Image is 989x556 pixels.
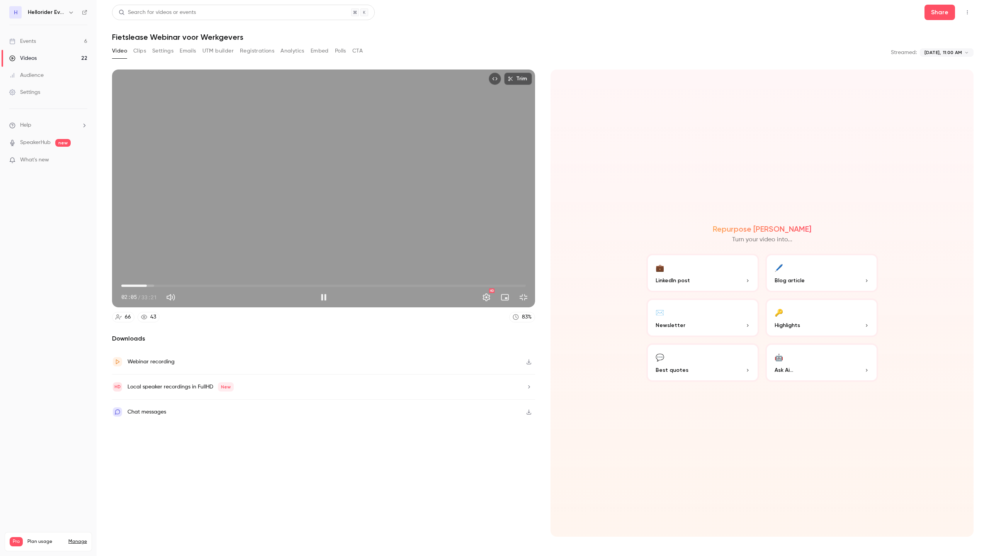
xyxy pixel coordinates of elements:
[9,71,44,79] div: Audience
[924,49,941,56] span: [DATE],
[497,290,513,305] button: Turn on miniplayer
[504,73,532,85] button: Trim
[127,382,234,392] div: Local speaker recordings in FullHD
[112,32,974,42] h1: Fietslease Webinar voor Werkgevers
[335,45,346,57] button: Polls
[112,45,127,57] button: Video
[71,548,76,552] span: 27
[9,121,87,129] li: help-dropdown-opener
[14,8,17,17] span: H
[280,45,304,57] button: Analytics
[71,546,87,553] p: / 150
[10,546,24,553] p: Videos
[943,49,962,56] span: 11:00 AM
[141,293,157,301] span: 33:21
[765,254,878,292] button: 🖊️Blog article
[127,357,175,366] div: Webinar recording
[218,382,234,392] span: New
[68,539,87,545] a: Manage
[240,45,274,57] button: Registrations
[924,5,955,20] button: Share
[732,235,792,244] p: Turn your video into...
[775,306,783,318] div: 🔑
[775,351,783,363] div: 🤖
[891,49,917,56] p: Streamed:
[765,343,878,382] button: 🤖Ask Ai...
[163,290,178,305] button: Mute
[150,313,156,321] div: 43
[656,351,664,363] div: 💬
[509,312,535,322] a: 83%
[656,276,690,285] span: LinkedIn post
[10,537,23,546] span: Pro
[127,407,166,417] div: Chat messages
[55,139,71,147] span: new
[961,6,974,19] button: Top Bar Actions
[765,298,878,337] button: 🔑Highlights
[138,293,141,301] span: /
[9,54,37,62] div: Videos
[316,290,331,305] button: Pause
[20,156,49,164] span: What's new
[125,313,131,321] div: 66
[775,276,805,285] span: Blog article
[138,312,160,322] a: 43
[479,290,494,305] button: Settings
[489,73,501,85] button: Embed video
[9,37,36,45] div: Events
[112,334,535,343] h2: Downloads
[713,224,811,234] h2: Repurpose [PERSON_NAME]
[656,366,688,374] span: Best quotes
[112,312,134,322] a: 66
[516,290,531,305] button: Exit full screen
[28,8,65,16] h6: Hellorider Events
[119,8,196,17] div: Search for videos or events
[311,45,329,57] button: Embed
[646,343,759,382] button: 💬Best quotes
[656,306,664,318] div: ✉️
[9,88,40,96] div: Settings
[202,45,234,57] button: UTM builder
[489,288,494,293] div: HD
[27,539,64,545] span: Plan usage
[352,45,363,57] button: CTA
[20,121,31,129] span: Help
[656,321,685,329] span: Newsletter
[646,254,759,292] button: 💼LinkedIn post
[121,293,137,301] span: 02:05
[121,293,157,301] div: 02:05
[78,157,87,164] iframe: Noticeable Trigger
[656,261,664,273] div: 💼
[152,45,173,57] button: Settings
[522,313,532,321] div: 83 %
[775,321,800,329] span: Highlights
[646,298,759,337] button: ✉️Newsletter
[20,139,51,147] a: SpeakerHub
[775,366,793,374] span: Ask Ai...
[775,261,783,273] div: 🖊️
[180,45,196,57] button: Emails
[133,45,146,57] button: Clips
